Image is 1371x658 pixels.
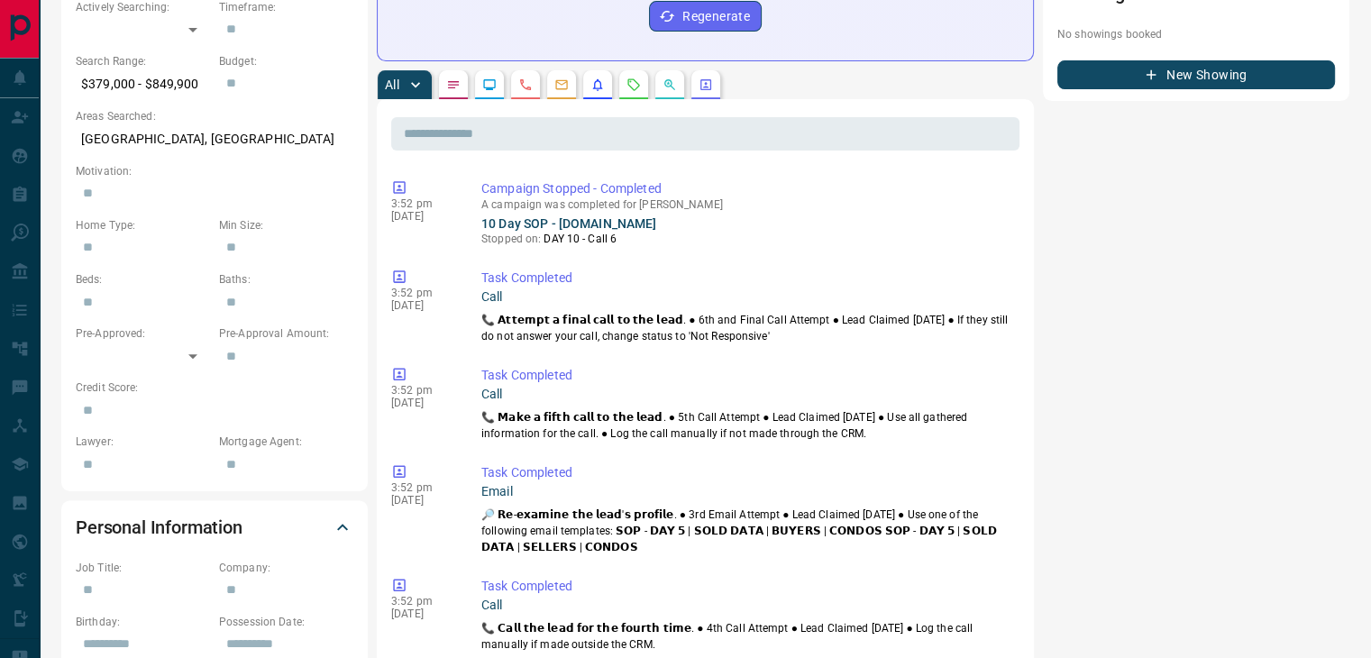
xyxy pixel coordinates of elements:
p: 3:52 pm [391,384,454,397]
p: Birthday: [76,614,210,630]
p: Stopped on: [481,231,1012,247]
p: Baths: [219,271,353,288]
p: Pre-Approval Amount: [219,325,353,342]
p: 3:52 pm [391,197,454,210]
svg: Opportunities [663,78,677,92]
h2: Personal Information [76,513,242,542]
a: 10 Day SOP - [DOMAIN_NAME] [481,216,656,231]
p: Campaign Stopped - Completed [481,179,1012,198]
p: No showings booked [1057,26,1335,42]
p: [DATE] [391,494,454,507]
p: $379,000 - $849,900 [76,69,210,99]
p: Beds: [76,271,210,288]
p: Budget: [219,53,353,69]
p: Mortgage Agent: [219,434,353,450]
svg: Emails [554,78,569,92]
p: 🔎 𝗥𝗲-𝗲𝘅𝗮𝗺𝗶𝗻𝗲 𝘁𝗵𝗲 𝗹𝗲𝗮𝗱'𝘀 𝗽𝗿𝗼𝗳𝗶𝗹𝗲. ● 3rd Email Attempt ‎● Lead Claimed [DATE] ● Use one of the foll... [481,507,1012,555]
div: Personal Information [76,506,353,549]
p: 📞 𝗖𝗮𝗹𝗹 𝘁𝗵𝗲 𝗹𝗲𝗮𝗱 𝗳𝗼𝗿 𝘁𝗵𝗲 𝗳𝗼𝘂𝗿𝘁𝗵 𝘁𝗶𝗺𝗲. ‎● 4th Call Attempt ● Lead Claimed [DATE] ‎● Log the call ma... [481,620,1012,653]
p: Job Title: [76,560,210,576]
p: 3:52 pm [391,481,454,494]
p: 📞 𝗔𝘁𝘁𝗲𝗺𝗽𝘁 𝗮 𝗳𝗶𝗻𝗮𝗹 𝗰𝗮𝗹𝗹 𝘁𝗼 𝘁𝗵𝗲 𝗹𝗲𝗮𝗱. ● 6th and Final Call Attempt ‎● Lead Claimed [DATE] ● If they... [481,312,1012,344]
p: Pre-Approved: [76,325,210,342]
p: [DATE] [391,608,454,620]
svg: Listing Alerts [590,78,605,92]
p: 📞 𝗠𝗮𝗸𝗲 𝗮 𝗳𝗶𝗳𝘁𝗵 𝗰𝗮𝗹𝗹 𝘁𝗼 𝘁𝗵𝗲 𝗹𝗲𝗮𝗱. ● 5th Call Attempt ‎● Lead Claimed [DATE] ● Use all gathered inf... [481,409,1012,442]
svg: Lead Browsing Activity [482,78,497,92]
p: Task Completed [481,463,1012,482]
svg: Agent Actions [699,78,713,92]
p: Company: [219,560,353,576]
p: Possession Date: [219,614,353,630]
p: Call [481,385,1012,404]
svg: Notes [446,78,461,92]
p: Call [481,596,1012,615]
svg: Calls [518,78,533,92]
p: Motivation: [76,163,353,179]
p: Credit Score: [76,379,353,396]
p: Task Completed [481,366,1012,385]
p: Email [481,482,1012,501]
p: Areas Searched: [76,108,353,124]
button: Regenerate [649,1,762,32]
p: Home Type: [76,217,210,233]
p: [DATE] [391,299,454,312]
p: Task Completed [481,269,1012,288]
p: 3:52 pm [391,595,454,608]
button: New Showing [1057,60,1335,89]
p: Min Size: [219,217,353,233]
span: DAY 10 - Call 6 [544,233,617,245]
p: Task Completed [481,577,1012,596]
p: [DATE] [391,210,454,223]
p: [DATE] [391,397,454,409]
p: All [385,78,399,91]
p: [GEOGRAPHIC_DATA], [GEOGRAPHIC_DATA] [76,124,353,154]
p: Call [481,288,1012,306]
p: Search Range: [76,53,210,69]
p: A campaign was completed for [PERSON_NAME] [481,198,1012,211]
p: 3:52 pm [391,287,454,299]
p: Lawyer: [76,434,210,450]
svg: Requests [626,78,641,92]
